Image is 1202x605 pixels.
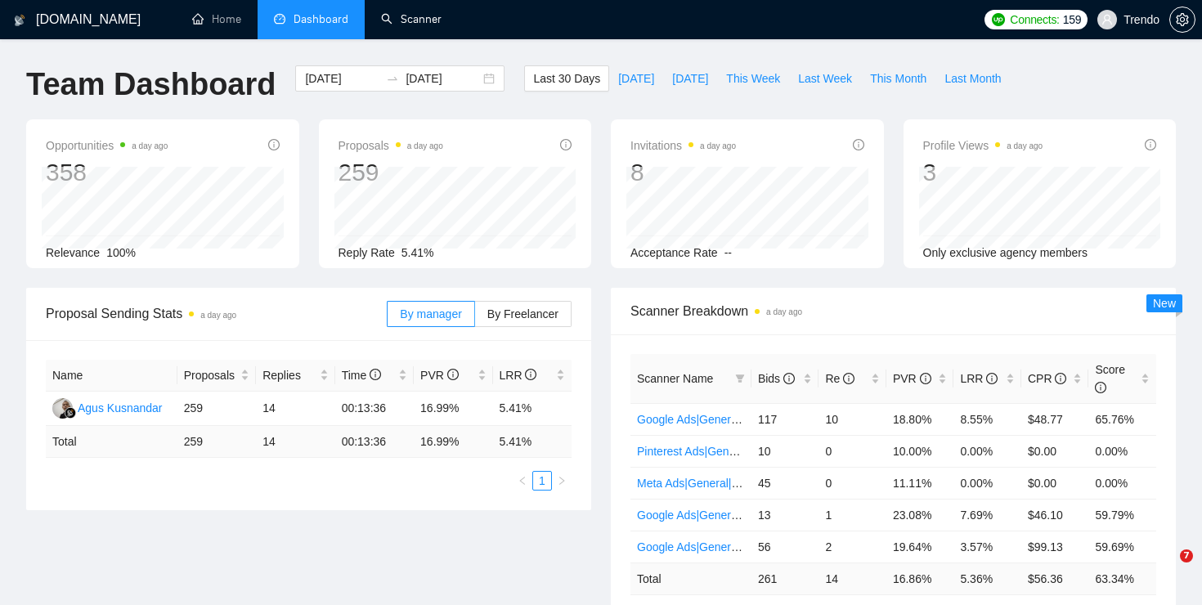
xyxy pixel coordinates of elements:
[1088,562,1156,594] td: 63.34 %
[637,372,713,385] span: Scanner Name
[256,360,334,392] th: Replies
[46,360,177,392] th: Name
[637,413,991,426] a: Google Ads|General|[GEOGRAPHIC_DATA]+[GEOGRAPHIC_DATA]|
[184,366,237,384] span: Proposals
[256,426,334,458] td: 14
[78,399,163,417] div: Agus Kusnandar
[751,467,819,499] td: 45
[518,476,527,486] span: left
[487,307,558,320] span: By Freelancer
[1055,373,1066,384] span: info-circle
[1021,435,1089,467] td: $0.00
[414,392,492,426] td: 16.99%
[637,509,807,522] a: Google Ads|General|Other World|
[1153,297,1176,310] span: New
[493,426,572,458] td: 5.41 %
[177,426,256,458] td: 259
[853,139,864,150] span: info-circle
[552,471,572,491] li: Next Page
[1010,11,1059,29] span: Connects:
[886,562,954,594] td: 16.86 %
[920,373,931,384] span: info-circle
[533,69,600,87] span: Last 30 Days
[262,366,316,384] span: Replies
[1021,531,1089,562] td: $99.13
[1088,531,1156,562] td: 59.69%
[46,426,177,458] td: Total
[1088,403,1156,435] td: 65.76%
[414,426,492,458] td: 16.99 %
[46,136,168,155] span: Opportunities
[1021,499,1089,531] td: $46.10
[735,374,745,383] span: filter
[1095,363,1125,394] span: Score
[381,12,442,26] a: searchScanner
[861,65,935,92] button: This Month
[1180,549,1193,562] span: 7
[1088,435,1156,467] td: 0.00%
[630,562,751,594] td: Total
[663,65,717,92] button: [DATE]
[1169,7,1195,33] button: setting
[256,392,334,426] td: 14
[525,369,536,380] span: info-circle
[177,392,256,426] td: 259
[339,246,395,259] span: Reply Rate
[630,136,736,155] span: Invitations
[953,435,1021,467] td: 0.00%
[992,13,1005,26] img: upwork-logo.png
[766,307,802,316] time: a day ago
[1169,13,1195,26] a: setting
[886,403,954,435] td: 18.80%
[500,369,537,382] span: LRR
[726,69,780,87] span: This Week
[447,369,459,380] span: info-circle
[533,472,551,490] a: 1
[524,65,609,92] button: Last 30 Days
[557,476,567,486] span: right
[630,246,718,259] span: Acceptance Rate
[339,157,443,188] div: 259
[724,246,732,259] span: --
[1021,403,1089,435] td: $48.77
[106,246,136,259] span: 100%
[751,435,819,467] td: 10
[751,531,819,562] td: 56
[798,69,852,87] span: Last Week
[192,12,241,26] a: homeHome
[618,69,654,87] span: [DATE]
[637,445,999,458] a: Pinterest Ads|General|[GEOGRAPHIC_DATA]+[GEOGRAPHIC_DATA]|
[923,246,1088,259] span: Only exclusive agency members
[65,407,76,419] img: gigradar-bm.png
[717,65,789,92] button: This Week
[274,13,285,25] span: dashboard
[819,403,886,435] td: 10
[870,69,926,87] span: This Month
[819,531,886,562] td: 2
[789,65,861,92] button: Last Week
[493,392,572,426] td: 5.41%
[609,65,663,92] button: [DATE]
[200,311,236,320] time: a day ago
[700,141,736,150] time: a day ago
[406,69,480,87] input: End date
[1021,562,1089,594] td: $ 56.36
[751,562,819,594] td: 261
[953,403,1021,435] td: 8.55%
[637,540,887,553] a: Google Ads|General|EU+[GEOGRAPHIC_DATA]|
[923,136,1043,155] span: Profile Views
[819,435,886,467] td: 0
[1021,467,1089,499] td: $0.00
[513,471,532,491] button: left
[305,69,379,87] input: Start date
[1146,549,1186,589] iframe: Intercom live chat
[552,471,572,491] button: right
[268,139,280,150] span: info-circle
[986,373,998,384] span: info-circle
[953,467,1021,499] td: 0.00%
[386,72,399,85] span: swap-right
[386,72,399,85] span: to
[923,157,1043,188] div: 3
[1028,372,1066,385] span: CPR
[960,372,998,385] span: LRR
